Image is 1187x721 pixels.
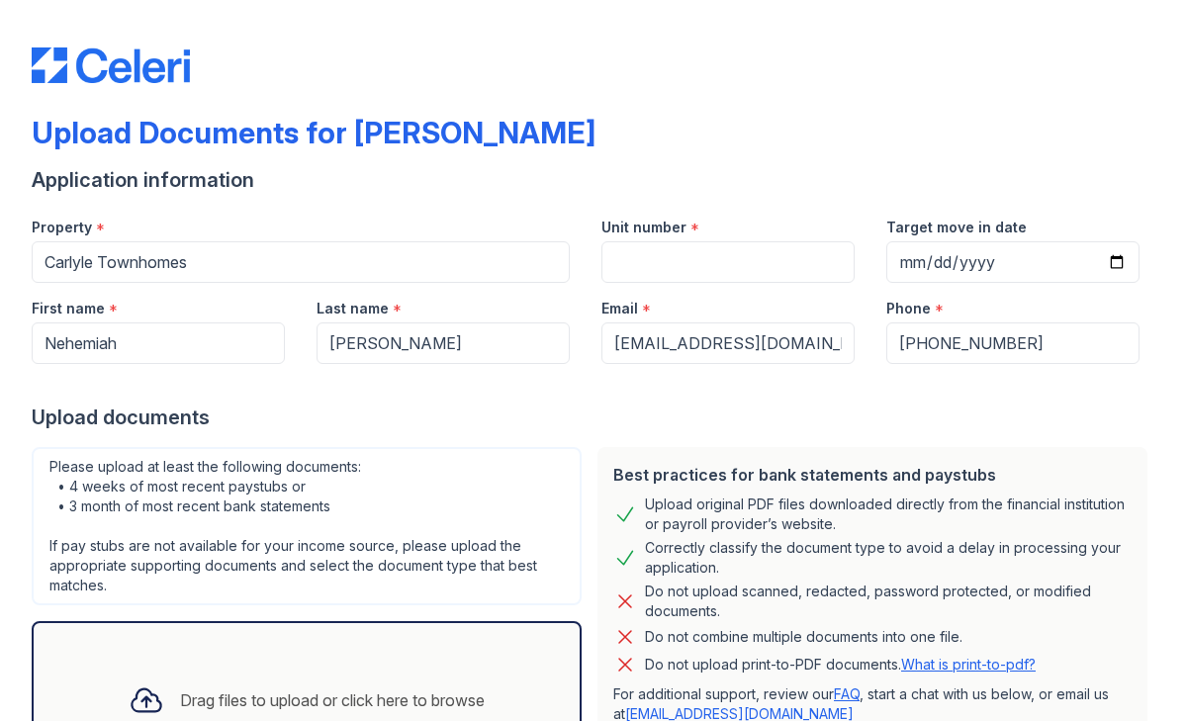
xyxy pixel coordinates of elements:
[886,218,1027,237] label: Target move in date
[613,463,1132,487] div: Best practices for bank statements and paystubs
[645,582,1132,621] div: Do not upload scanned, redacted, password protected, or modified documents.
[317,299,389,318] label: Last name
[645,538,1132,578] div: Correctly classify the document type to avoid a delay in processing your application.
[886,299,931,318] label: Phone
[32,404,1155,431] div: Upload documents
[32,115,595,150] div: Upload Documents for [PERSON_NAME]
[32,218,92,237] label: Property
[32,47,190,83] img: CE_Logo_Blue-a8612792a0a2168367f1c8372b55b34899dd931a85d93a1a3d3e32e68fde9ad4.png
[834,685,860,702] a: FAQ
[601,299,638,318] label: Email
[180,688,485,712] div: Drag files to upload or click here to browse
[601,218,686,237] label: Unit number
[645,655,1036,675] p: Do not upload print-to-PDF documents.
[32,447,582,605] div: Please upload at least the following documents: • 4 weeks of most recent paystubs or • 3 month of...
[645,625,962,649] div: Do not combine multiple documents into one file.
[645,495,1132,534] div: Upload original PDF files downloaded directly from the financial institution or payroll provider’...
[32,166,1155,194] div: Application information
[32,299,105,318] label: First name
[901,656,1036,673] a: What is print-to-pdf?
